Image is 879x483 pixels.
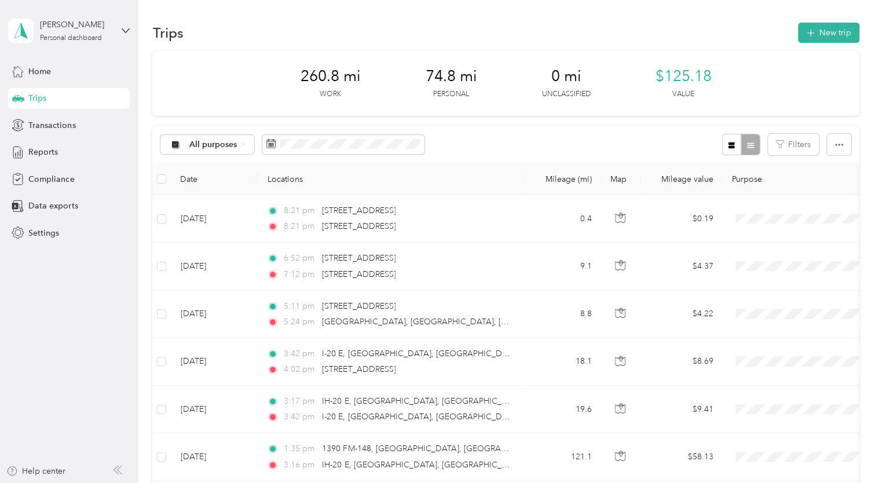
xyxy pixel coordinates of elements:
[171,163,258,195] th: Date
[524,338,600,386] td: 18.1
[28,65,51,78] span: Home
[322,349,519,358] span: I-20 E, [GEOGRAPHIC_DATA], [GEOGRAPHIC_DATA]
[322,444,547,453] span: 1390 FM-148, [GEOGRAPHIC_DATA], [GEOGRAPHIC_DATA]
[322,206,395,215] span: [STREET_ADDRESS]
[189,141,237,149] span: All purposes
[28,119,75,131] span: Transactions
[40,35,102,42] div: Personal dashboard
[28,227,59,239] span: Settings
[284,204,317,217] span: 8:21 pm
[524,386,600,433] td: 19.6
[152,27,183,39] h1: Trips
[6,465,65,477] button: Help center
[320,89,341,100] p: Work
[284,268,317,281] span: 7:12 pm
[171,433,258,481] td: [DATE]
[171,243,258,290] td: [DATE]
[655,67,711,86] span: $125.18
[322,221,395,231] span: [STREET_ADDRESS]
[641,386,722,433] td: $9.41
[300,67,360,86] span: 260.8 mi
[641,338,722,386] td: $8.69
[284,411,317,423] span: 3:42 pm
[524,433,600,481] td: 121.1
[171,195,258,243] td: [DATE]
[322,364,395,374] span: [STREET_ADDRESS]
[284,252,317,265] span: 6:52 pm
[284,363,317,376] span: 4:02 pm
[284,300,317,313] span: 5:11 pm
[28,200,78,212] span: Data exports
[258,163,524,195] th: Locations
[322,412,519,422] span: I-20 E, [GEOGRAPHIC_DATA], [GEOGRAPHIC_DATA]
[28,146,58,158] span: Reports
[768,134,819,155] button: Filters
[641,243,722,290] td: $4.37
[798,23,859,43] button: New trip
[28,92,46,104] span: Trips
[600,163,641,195] th: Map
[322,253,395,263] span: [STREET_ADDRESS]
[284,220,317,233] span: 8:21 pm
[40,19,112,31] div: [PERSON_NAME]
[28,173,74,185] span: Compliance
[524,243,600,290] td: 9.1
[284,395,317,408] span: 3:17 pm
[425,67,477,86] span: 74.8 mi
[672,89,694,100] p: Value
[641,433,722,481] td: $58.13
[322,301,395,311] span: [STREET_ADDRESS]
[814,418,879,483] iframe: Everlance-gr Chat Button Frame
[322,269,395,279] span: [STREET_ADDRESS]
[171,386,258,433] td: [DATE]
[524,291,600,338] td: 8.8
[433,89,469,100] p: Personal
[641,195,722,243] td: $0.19
[284,459,317,471] span: 3:16 pm
[551,67,581,86] span: 0 mi
[322,460,525,470] span: IH-20 E, [GEOGRAPHIC_DATA], [GEOGRAPHIC_DATA]
[284,442,317,455] span: 1:35 pm
[284,347,317,360] span: 3:42 pm
[284,316,317,328] span: 5:24 pm
[171,338,258,386] td: [DATE]
[641,291,722,338] td: $4.22
[641,163,722,195] th: Mileage value
[524,195,600,243] td: 0.4
[171,291,258,338] td: [DATE]
[322,396,525,406] span: IH-20 E, [GEOGRAPHIC_DATA], [GEOGRAPHIC_DATA]
[541,89,590,100] p: Unclassified
[322,317,669,327] span: [GEOGRAPHIC_DATA], [GEOGRAPHIC_DATA], [GEOGRAPHIC_DATA], [GEOGRAPHIC_DATA]
[524,163,600,195] th: Mileage (mi)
